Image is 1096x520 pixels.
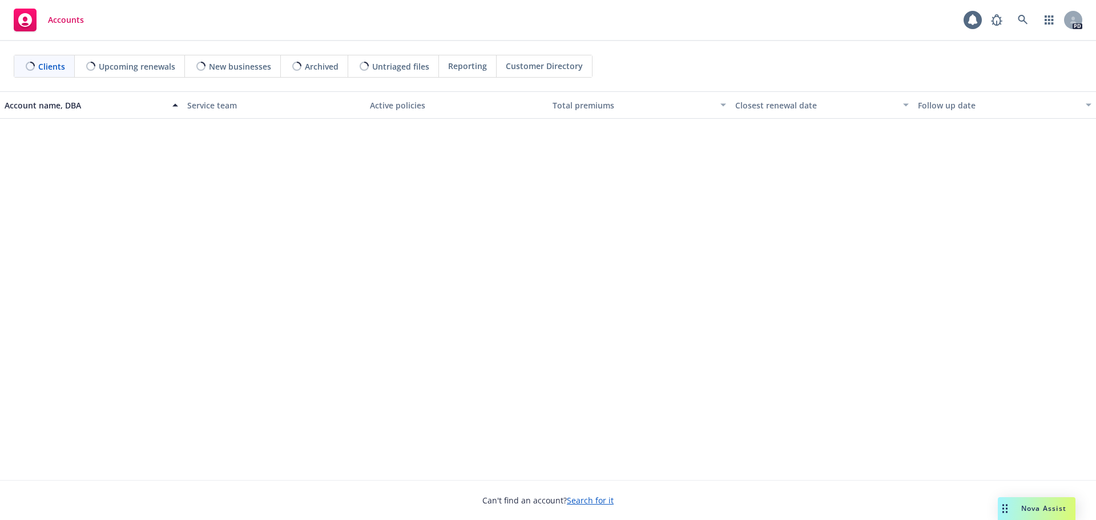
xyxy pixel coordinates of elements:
[5,99,166,111] div: Account name, DBA
[183,91,365,119] button: Service team
[372,61,429,72] span: Untriaged files
[553,99,714,111] div: Total premiums
[998,497,1075,520] button: Nova Assist
[913,91,1096,119] button: Follow up date
[448,60,487,72] span: Reporting
[506,60,583,72] span: Customer Directory
[99,61,175,72] span: Upcoming renewals
[305,61,339,72] span: Archived
[9,4,88,36] a: Accounts
[38,61,65,72] span: Clients
[48,15,84,25] span: Accounts
[1021,503,1066,513] span: Nova Assist
[365,91,548,119] button: Active policies
[985,9,1008,31] a: Report a Bug
[1012,9,1034,31] a: Search
[998,497,1012,520] div: Drag to move
[209,61,271,72] span: New businesses
[567,495,614,506] a: Search for it
[370,99,543,111] div: Active policies
[482,494,614,506] span: Can't find an account?
[548,91,731,119] button: Total premiums
[918,99,1079,111] div: Follow up date
[735,99,896,111] div: Closest renewal date
[187,99,361,111] div: Service team
[731,91,913,119] button: Closest renewal date
[1038,9,1061,31] a: Switch app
